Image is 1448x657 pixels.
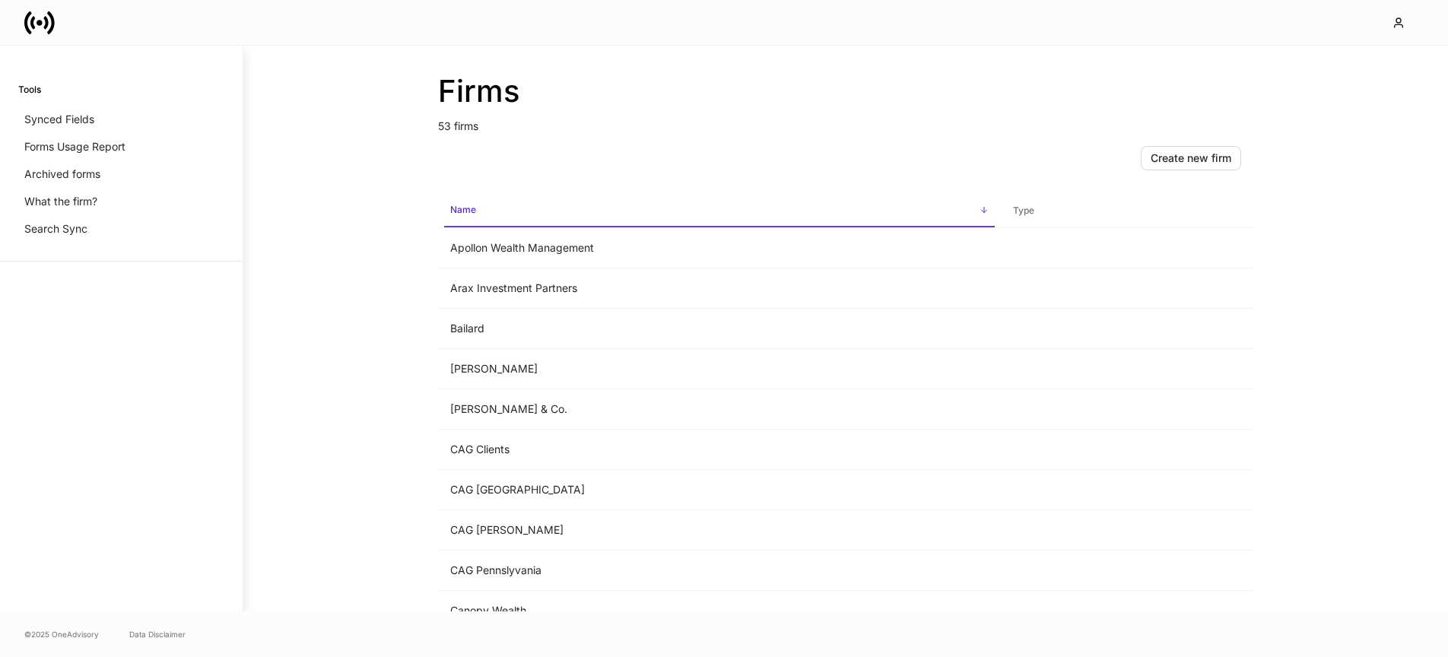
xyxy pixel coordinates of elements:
[24,194,97,209] p: What the firm?
[24,112,94,127] p: Synced Fields
[129,628,186,640] a: Data Disclaimer
[438,551,1001,591] td: CAG Pennslyvania
[438,470,1001,510] td: CAG [GEOGRAPHIC_DATA]
[438,591,1001,631] td: Canopy Wealth
[438,73,1253,109] h2: Firms
[438,228,1001,268] td: Apollon Wealth Management
[438,349,1001,389] td: [PERSON_NAME]
[438,268,1001,309] td: Arax Investment Partners
[18,160,224,188] a: Archived forms
[1151,151,1231,166] div: Create new firm
[438,430,1001,470] td: CAG Clients
[18,133,224,160] a: Forms Usage Report
[24,167,100,182] p: Archived forms
[438,510,1001,551] td: CAG [PERSON_NAME]
[24,221,87,236] p: Search Sync
[18,188,224,215] a: What the firm?
[1007,195,1247,227] span: Type
[18,106,224,133] a: Synced Fields
[24,628,99,640] span: © 2025 OneAdvisory
[450,202,476,217] h6: Name
[18,82,41,97] h6: Tools
[438,109,1253,134] p: 53 firms
[1141,146,1241,170] button: Create new firm
[444,195,995,227] span: Name
[438,309,1001,349] td: Bailard
[1013,203,1034,217] h6: Type
[18,215,224,243] a: Search Sync
[438,389,1001,430] td: [PERSON_NAME] & Co.
[24,139,125,154] p: Forms Usage Report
